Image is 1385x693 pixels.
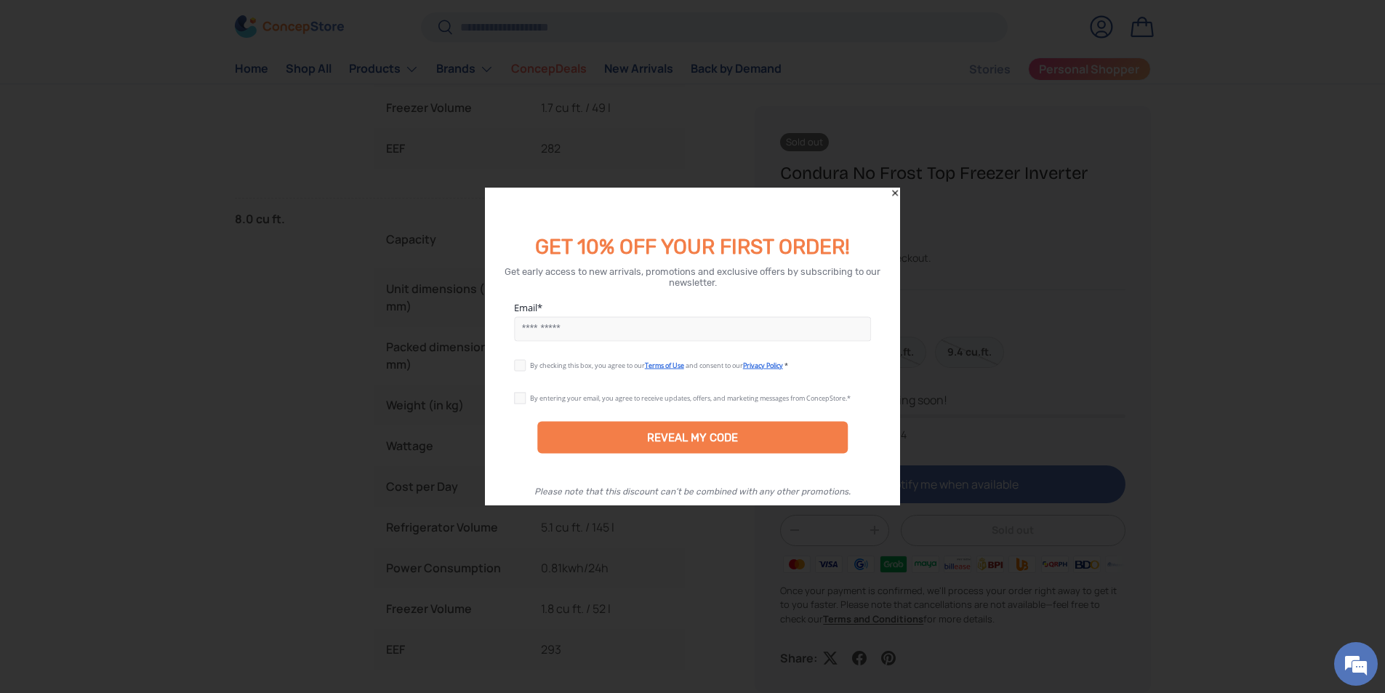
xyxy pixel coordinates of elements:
div: Get early access to new arrivals, promotions and exclusive offers by subscribing to our newsletter. [502,265,883,287]
span: and consent to our [686,360,743,369]
textarea: Type your message and hit 'Enter' [7,397,277,448]
a: Terms of Use [645,360,684,369]
label: Email [514,300,872,313]
div: Close [890,188,900,198]
div: Please note that this discount can’t be combined with any other promotions. [534,486,851,496]
div: By entering your email, you agree to receive updates, offers, and marketing messages from ConcepS... [530,393,851,402]
span: By checking this box, you agree to our [530,360,645,369]
span: GET 10% OFF YOUR FIRST ORDER! [535,234,850,258]
span: We're online! [84,183,201,330]
a: Privacy Policy [743,360,783,369]
div: REVEAL MY CODE [647,430,738,444]
div: Chat with us now [76,81,244,100]
div: REVEAL MY CODE [537,421,848,453]
div: Minimize live chat window [238,7,273,42]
